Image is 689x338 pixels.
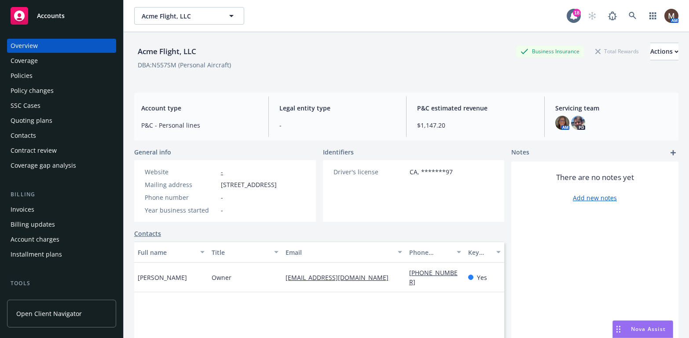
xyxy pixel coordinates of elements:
[7,158,116,173] a: Coverage gap analysis
[279,121,396,130] span: -
[323,147,354,157] span: Identifiers
[134,242,208,263] button: Full name
[221,193,223,202] span: -
[7,129,116,143] a: Contacts
[141,121,258,130] span: P&C - Personal lines
[7,217,116,231] a: Billing updates
[11,39,38,53] div: Overview
[145,180,217,189] div: Mailing address
[145,167,217,176] div: Website
[583,7,601,25] a: Start snowing
[477,273,487,282] span: Yes
[286,248,392,257] div: Email
[37,12,65,19] span: Accounts
[409,248,452,257] div: Phone number
[7,84,116,98] a: Policy changes
[613,321,624,338] div: Drag to move
[282,242,405,263] button: Email
[417,121,534,130] span: $1,147.20
[465,242,504,263] button: Key contact
[7,232,116,246] a: Account charges
[624,7,641,25] a: Search
[7,190,116,199] div: Billing
[138,60,231,70] div: DBA: N557SM (Personal Aircraft)
[7,247,116,261] a: Installment plans
[7,291,116,305] a: Manage files
[286,273,396,282] a: [EMAIL_ADDRESS][DOMAIN_NAME]
[516,46,584,57] div: Business Insurance
[555,103,672,113] span: Servicing team
[11,54,38,68] div: Coverage
[555,116,569,130] img: photo
[11,202,34,217] div: Invoices
[7,143,116,158] a: Contract review
[141,103,258,113] span: Account type
[7,69,116,83] a: Policies
[134,46,200,57] div: Acme Flight, LLC
[11,291,48,305] div: Manage files
[417,103,534,113] span: P&C estimated revenue
[221,180,277,189] span: [STREET_ADDRESS]
[7,54,116,68] a: Coverage
[212,273,231,282] span: Owner
[631,325,666,333] span: Nova Assist
[556,172,634,183] span: There are no notes yet
[138,248,195,257] div: Full name
[668,147,678,158] a: add
[644,7,662,25] a: Switch app
[11,99,40,113] div: SSC Cases
[7,39,116,53] a: Overview
[7,4,116,28] a: Accounts
[591,46,643,57] div: Total Rewards
[134,229,161,238] a: Contacts
[221,168,223,176] a: -
[221,206,223,215] span: -
[7,99,116,113] a: SSC Cases
[468,248,491,257] div: Key contact
[11,129,36,143] div: Contacts
[11,232,59,246] div: Account charges
[604,7,621,25] a: Report a Bug
[134,7,244,25] button: Acme Flight, LLC
[16,309,82,318] span: Open Client Navigator
[208,242,282,263] button: Title
[573,9,581,17] div: 18
[142,11,218,21] span: Acme Flight, LLC
[7,279,116,288] div: Tools
[612,320,673,338] button: Nova Assist
[11,143,57,158] div: Contract review
[406,242,465,263] button: Phone number
[279,103,396,113] span: Legal entity type
[145,193,217,202] div: Phone number
[573,193,617,202] a: Add new notes
[409,268,458,286] a: [PHONE_NUMBER]
[134,147,171,157] span: General info
[334,167,406,176] div: Driver's license
[11,84,54,98] div: Policy changes
[11,158,76,173] div: Coverage gap analysis
[7,202,116,217] a: Invoices
[664,9,678,23] img: photo
[145,206,217,215] div: Year business started
[11,114,52,128] div: Quoting plans
[138,273,187,282] span: [PERSON_NAME]
[11,247,62,261] div: Installment plans
[511,147,529,158] span: Notes
[212,248,269,257] div: Title
[571,116,585,130] img: photo
[7,114,116,128] a: Quoting plans
[11,217,55,231] div: Billing updates
[650,43,678,60] button: Actions
[11,69,33,83] div: Policies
